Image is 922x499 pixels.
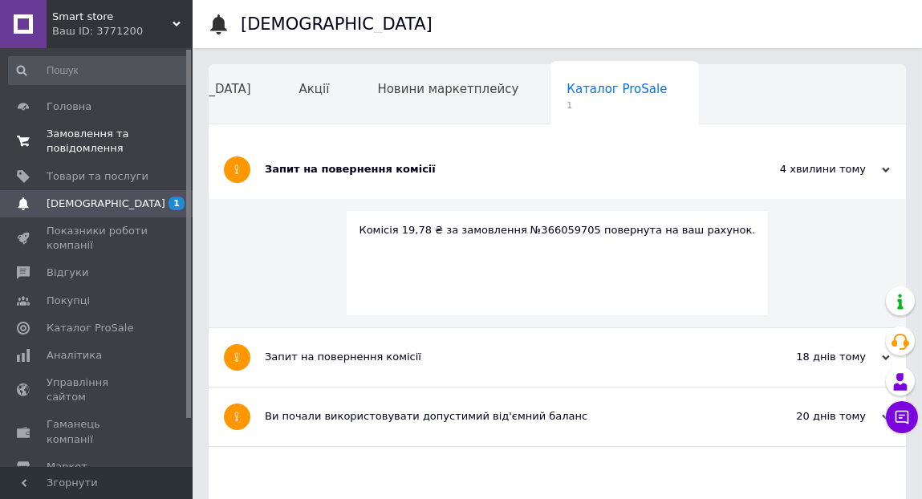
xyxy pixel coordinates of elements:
div: Запит на повернення комісії [265,162,729,176]
span: Каталог ProSale [567,82,667,96]
div: Ви почали використовувати допустимий від'ємний баланс [265,409,729,424]
span: Гаманець компанії [47,417,148,446]
span: 1 [169,197,185,210]
span: 1 [567,99,667,112]
div: 20 днів тому [729,409,890,424]
h1: [DEMOGRAPHIC_DATA] [241,14,433,34]
span: Smart store [52,10,173,24]
span: Каталог ProSale [47,321,133,335]
span: Аналітика [47,348,102,363]
button: Чат з покупцем [886,401,918,433]
span: Показники роботи компанії [47,224,148,253]
div: Ваш ID: 3771200 [52,24,193,39]
span: Покупці [47,294,90,308]
span: Відгуки [47,266,88,280]
div: 4 хвилини тому [729,162,890,176]
input: Пошук [8,56,189,85]
span: Маркет [47,460,87,474]
span: [DEMOGRAPHIC_DATA] [47,197,165,211]
span: Акції [299,82,330,96]
span: Замовлення та повідомлення [47,127,148,156]
span: Новини маркетплейсу [377,82,518,96]
span: Управління сайтом [47,375,148,404]
div: Комісія 19,78 ₴ за замовлення №366059705 повернута на ваш рахунок. [359,223,755,237]
span: Товари та послуги [47,169,148,184]
span: [DEMOGRAPHIC_DATA] [114,82,251,96]
span: Головна [47,99,91,114]
div: Запит на повернення комісії [265,350,729,364]
div: 18 днів тому [729,350,890,364]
